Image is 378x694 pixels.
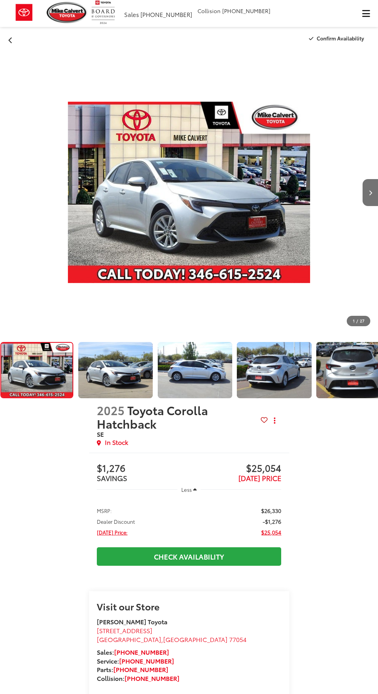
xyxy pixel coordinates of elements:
[78,342,154,399] img: 2025 Toyota Corolla Hatchback SE
[261,528,281,536] span: $25,054
[363,179,378,206] button: Next image
[97,507,112,515] span: MSRP:
[124,10,139,18] span: Sales
[353,318,354,324] span: 1
[97,463,189,474] span: $1,276
[181,486,192,493] span: Less
[97,635,161,644] span: [GEOGRAPHIC_DATA]
[274,417,275,424] span: dropdown dots
[157,342,233,399] img: 2025 Toyota Corolla Hatchback SE
[78,342,153,398] a: Expand Photo 1
[125,674,179,682] a: [PHONE_NUMBER]
[237,342,311,398] a: Expand Photo 3
[177,483,201,496] button: Less
[236,342,312,399] img: 2025 Toyota Corolla Hatchback SE
[97,402,208,432] span: Toyota Corolla Hatchback
[97,473,127,483] span: SAVINGS
[97,626,246,644] a: [STREET_ADDRESS] [GEOGRAPHIC_DATA],[GEOGRAPHIC_DATA] 77054
[163,635,228,644] span: [GEOGRAPHIC_DATA]
[229,635,246,644] span: 77054
[97,674,179,682] strong: Collision:
[317,35,364,42] span: Confirm Availability
[113,665,168,674] a: [PHONE_NUMBER]
[305,32,371,45] button: Confirm Availability
[97,601,282,611] h2: Visit our Store
[97,429,104,438] span: SE
[222,7,270,15] span: [PHONE_NUMBER]
[140,10,192,18] span: [PHONE_NUMBER]
[97,617,167,626] strong: [PERSON_NAME] Toyota
[105,438,128,447] span: In Stock
[114,647,169,656] a: [PHONE_NUMBER]
[97,528,128,536] span: [DATE] Price:
[97,547,282,566] a: Check Availability
[268,414,281,427] button: Actions
[189,463,281,474] span: $25,054
[119,656,174,665] a: [PHONE_NUMBER]
[261,507,281,515] span: $26,330
[0,342,73,398] a: Expand Photo 0
[360,318,364,324] span: 27
[97,518,135,525] span: Dealer Discount
[97,647,169,656] strong: Sales:
[238,473,281,483] span: [DATE] PRICE
[197,7,221,15] span: Collision
[158,342,232,398] a: Expand Photo 2
[97,665,168,674] strong: Parts:
[97,402,125,418] span: 2025
[97,656,174,665] strong: Service:
[97,626,152,635] span: [STREET_ADDRESS]
[97,635,246,644] span: ,
[68,51,310,334] img: 2025 Toyota Corolla Hatchback SE
[47,2,88,23] img: Mike Calvert Toyota
[356,318,359,324] span: /
[263,518,281,525] span: -$1,276
[0,343,73,397] img: 2025 Toyota Corolla Hatchback SE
